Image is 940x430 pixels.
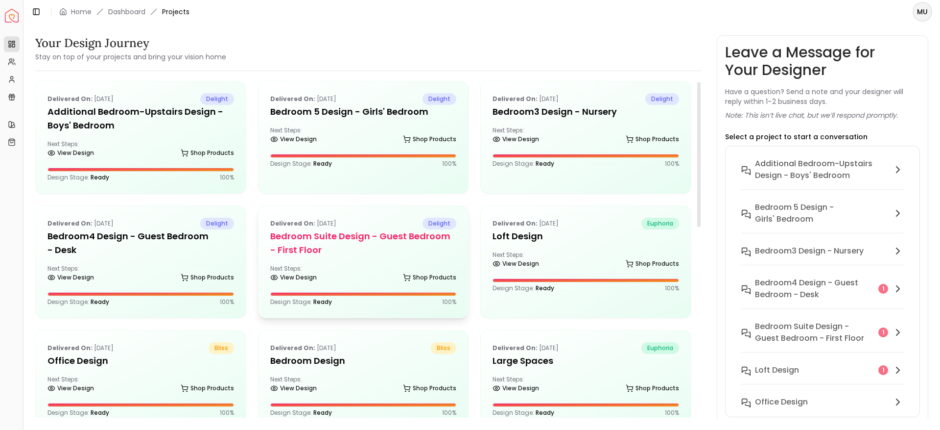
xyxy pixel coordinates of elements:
h6: Bedroom4 design - Guest Bedroom - Desk [755,277,874,301]
b: Delivered on: [270,95,315,103]
h6: Office Design [755,396,808,408]
p: 100 % [220,409,234,417]
button: Bedroom 5 design - Girls' Bedroom [733,198,912,241]
span: Ready [536,159,554,168]
span: euphoria [641,218,679,229]
h3: Leave a Message for Your Designer [725,44,920,79]
h6: Bedroom3 design - Nursery [755,245,864,257]
div: Next Steps: [270,376,457,395]
button: Loft design1 [733,360,912,392]
p: [DATE] [47,93,114,105]
p: Select a project to start a conversation [725,132,868,142]
a: Shop Products [181,381,234,395]
div: Next Steps: [493,376,679,395]
b: Delivered on: [493,344,538,352]
a: View Design [270,132,317,146]
span: bliss [209,342,234,354]
div: 1 [878,284,888,294]
b: Delivered on: [493,219,538,228]
div: Next Steps: [270,126,457,146]
a: View Design [493,381,539,395]
b: Delivered on: [270,344,315,352]
a: Shop Products [626,132,679,146]
p: [DATE] [270,218,336,229]
p: [DATE] [47,218,114,229]
a: Shop Products [626,257,679,271]
h5: Bedroom Suite design - Guest Bedroom - First Floor [270,229,457,257]
span: Projects [162,7,189,17]
p: Design Stage: [47,174,109,181]
h6: Additional Bedroom-Upstairs design - Boys' Bedroom [755,158,888,181]
p: Design Stage: [270,298,332,306]
span: Ready [536,284,554,292]
p: 100 % [442,160,456,168]
a: Shop Products [403,132,456,146]
p: 100 % [665,160,679,168]
b: Delivered on: [47,344,93,352]
b: Delivered on: [493,95,538,103]
b: Delivered on: [270,219,315,228]
small: Stay on top of your projects and bring your vision home [35,52,226,62]
div: Next Steps: [493,126,679,146]
span: Ready [91,298,109,306]
h5: Loft design [493,229,679,243]
button: Office Design [733,392,912,424]
h5: Bedroom3 design - Nursery [493,105,679,119]
a: View Design [270,381,317,395]
div: Next Steps: [47,140,234,160]
a: Shop Products [403,381,456,395]
p: [DATE] [270,342,336,354]
p: Have a question? Send a note and your designer will reply within 1–2 business days. [725,87,920,106]
a: View Design [270,271,317,284]
h5: Office Design [47,354,234,368]
div: 1 [878,365,888,375]
a: View Design [493,257,539,271]
p: Design Stage: [493,160,554,168]
a: Shop Products [181,271,234,284]
p: [DATE] [493,93,559,105]
button: Bedroom Suite design - Guest Bedroom - First Floor1 [733,317,912,360]
button: Bedroom4 design - Guest Bedroom - Desk1 [733,273,912,317]
span: Ready [91,408,109,417]
h5: Bedroom 5 design - Girls' Bedroom [270,105,457,119]
a: Shop Products [181,146,234,160]
p: Design Stage: [47,298,109,306]
img: Spacejoy Logo [5,9,19,23]
p: 100 % [665,409,679,417]
a: Home [71,7,92,17]
span: delight [423,93,456,105]
a: View Design [47,381,94,395]
div: Next Steps: [47,376,234,395]
b: Delivered on: [47,219,93,228]
span: Ready [313,159,332,168]
span: Ready [313,298,332,306]
button: MU [913,2,932,22]
h5: Bedroom4 design - Guest Bedroom - Desk [47,229,234,257]
p: Note: This isn’t live chat, but we’ll respond promptly. [725,110,898,120]
div: Next Steps: [47,265,234,284]
p: [DATE] [270,93,336,105]
p: [DATE] [493,342,559,354]
span: euphoria [641,342,679,354]
p: 100 % [442,298,456,306]
p: Design Stage: [493,284,554,292]
span: bliss [431,342,456,354]
button: Additional Bedroom-Upstairs design - Boys' Bedroom [733,154,912,198]
p: 100 % [220,298,234,306]
div: 1 [878,328,888,337]
span: delight [200,218,234,229]
span: delight [423,218,456,229]
p: Design Stage: [270,409,332,417]
div: Next Steps: [270,265,457,284]
h6: Bedroom Suite design - Guest Bedroom - First Floor [755,321,874,344]
h6: Bedroom 5 design - Girls' Bedroom [755,202,888,225]
span: delight [645,93,679,105]
span: Ready [313,408,332,417]
p: Design Stage: [270,160,332,168]
span: Ready [536,408,554,417]
a: Shop Products [626,381,679,395]
p: [DATE] [493,218,559,229]
a: View Design [493,132,539,146]
span: MU [914,3,931,21]
h3: Your Design Journey [35,35,226,51]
